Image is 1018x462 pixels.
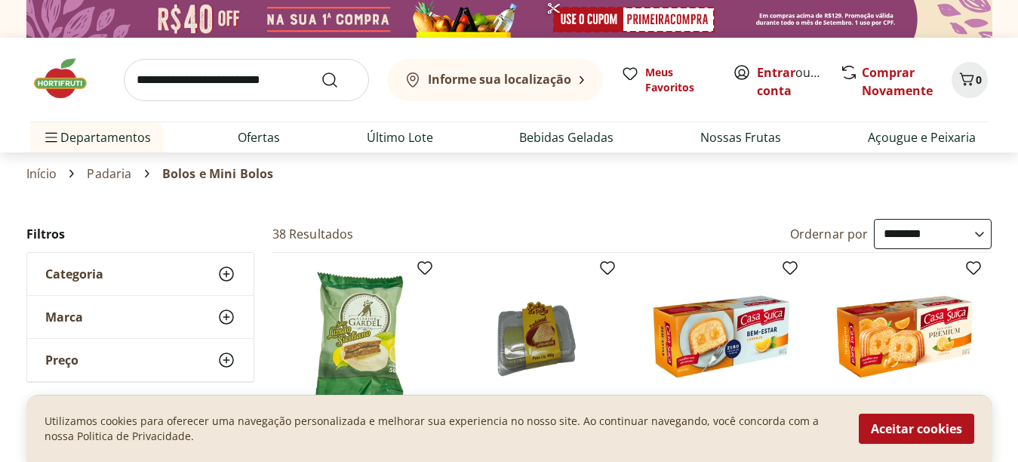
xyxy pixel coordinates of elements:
a: Último Lote [367,128,433,146]
img: Alfajor Limão Siciliano Gardel 50G [284,265,428,408]
a: Entrar [757,64,795,81]
a: Açougue e Peixaria [868,128,976,146]
button: Menu [42,119,60,156]
img: Bolo de laranja zero açúcar Casa Suíça 280g [650,265,793,408]
img: Hortifruti [30,56,106,101]
span: Marca [45,310,83,325]
h2: 38 Resultados [272,226,354,242]
img: Bolo de Laranja Premium Casa Suíça 370g [833,265,976,408]
span: 0 [976,72,982,87]
a: Bebidas Geladas [519,128,614,146]
button: Carrinho [952,62,988,98]
input: search [124,59,369,101]
button: Informe sua localização [387,59,603,101]
a: Início [26,167,57,180]
button: Submit Search [321,71,357,89]
span: Meus Favoritos [645,65,715,95]
h2: Filtros [26,219,254,249]
p: Utilizamos cookies para oferecer uma navegação personalizada e melhorar sua experiencia no nosso ... [45,414,841,444]
span: Preço [45,353,78,368]
a: Meus Favoritos [621,65,715,95]
label: Ordernar por [790,226,869,242]
a: Ofertas [238,128,280,146]
a: Criar conta [757,64,840,99]
img: Bolo De Rolo Tradicional Dopernambucano 400G [467,265,610,408]
button: Preço [27,339,254,381]
a: Padaria [87,167,131,180]
span: Departamentos [42,119,151,156]
b: Informe sua localização [428,71,571,88]
span: Categoria [45,266,103,282]
button: Marca [27,296,254,338]
button: Categoria [27,253,254,295]
span: Bolos e Mini Bolos [162,167,274,180]
button: Aceitar cookies [859,414,974,444]
a: Nossas Frutas [700,128,781,146]
span: ou [757,63,824,100]
a: Comprar Novamente [862,64,933,99]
